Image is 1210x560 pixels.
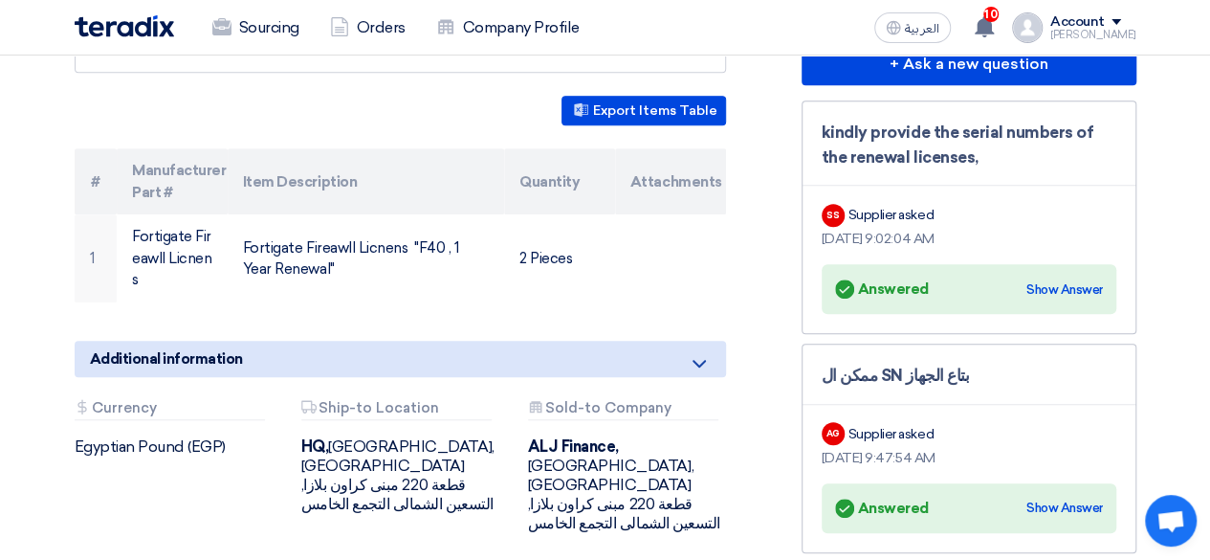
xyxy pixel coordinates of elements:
[301,437,329,456] b: HQ,
[822,229,1116,249] div: [DATE] 9:02:04 AM
[228,148,504,214] th: Item Description
[228,214,504,302] td: Fortigate Fireawll Licnens "F40 , 1 Year Renewal"
[835,495,929,522] div: Answered
[528,437,726,533] div: [GEOGRAPHIC_DATA], [GEOGRAPHIC_DATA] ,قطعة 220 مبنى كراون بلازا التسعين الشمالى التجمع الخامس
[504,214,615,302] td: 2 Pieces
[822,422,845,445] div: AG
[874,12,951,43] button: العربية
[117,148,228,214] th: Manufacturer Part #
[75,148,118,214] th: #
[983,7,999,22] span: 10
[315,7,421,49] a: Orders
[1026,280,1103,300] div: Show Answer
[301,400,492,420] div: Ship-to Location
[504,148,615,214] th: Quantity
[615,148,726,214] th: Attachments
[822,448,1116,468] div: [DATE] 9:47:54 AM
[75,400,265,420] div: Currency
[301,437,499,514] div: [GEOGRAPHIC_DATA], [GEOGRAPHIC_DATA] ,قطعة 220 مبنى كراون بلازا التسعين الشمالى التجمع الخامس
[1050,14,1105,31] div: Account
[75,15,174,37] img: Teradix logo
[90,348,243,370] span: Additional information
[905,22,939,35] span: العربية
[1050,30,1136,40] div: [PERSON_NAME]
[822,364,1116,389] div: ممكن ال SN بتاع الجهاز
[117,214,228,302] td: Fortigate Fireawll Licnens
[802,43,1136,85] button: + Ask a new question
[421,7,595,49] a: Company Profile
[1012,12,1043,43] img: profile_test.png
[822,121,1116,169] div: kindly provide the serial numbers of the renewal licenses,
[848,205,934,225] div: Supplier asked
[528,437,619,456] b: ALJ Finance,
[75,437,273,457] div: Egyptian Pound (EGP)
[1145,495,1197,547] div: Open chat
[848,424,934,444] div: Supplier asked
[1026,499,1103,518] div: Show Answer
[197,7,315,49] a: Sourcing
[835,276,929,302] div: Answered
[75,214,118,302] td: 1
[528,400,718,420] div: Sold-to Company
[561,96,726,125] button: Export Items Table
[822,204,845,227] div: SS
